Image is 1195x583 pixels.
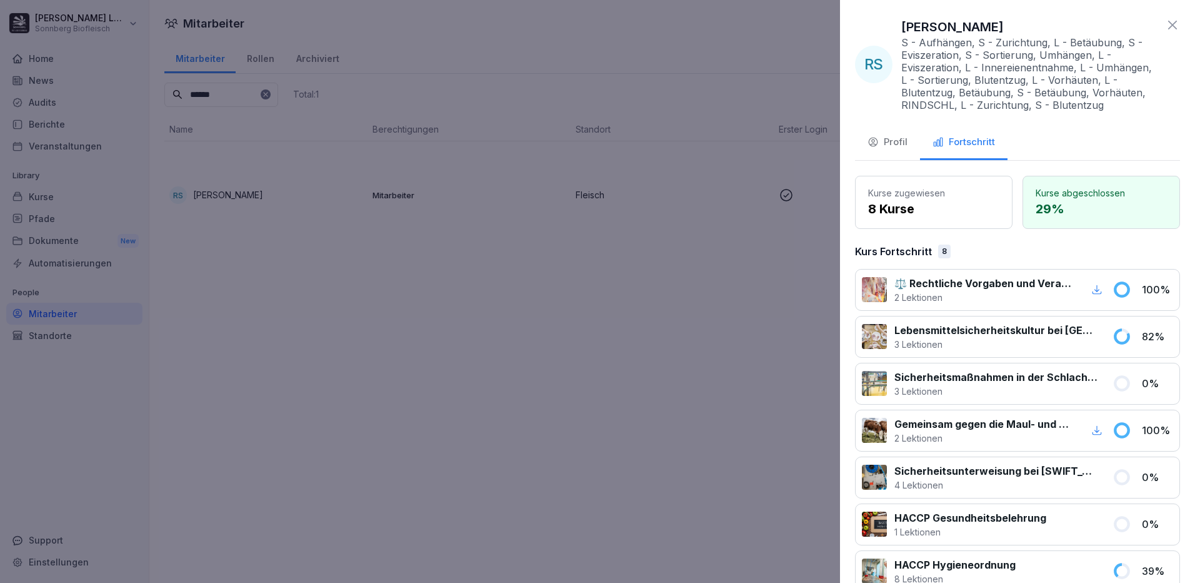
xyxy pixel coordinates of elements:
[1142,564,1173,579] p: 39 %
[894,510,1046,525] p: HACCP Gesundheitsbelehrung
[901,18,1004,36] p: [PERSON_NAME]
[901,36,1159,111] p: S - Aufhängen, S - Zurichtung, L - Betäubung, S - Eviszeration, S - Sortierung, Umhängen, L - Evi...
[894,479,1097,492] p: 4 Lektionen
[894,323,1097,338] p: Lebensmittelsicherheitskultur bei [GEOGRAPHIC_DATA]
[855,46,892,83] div: RS
[1142,517,1173,532] p: 0 %
[938,245,951,258] div: 8
[894,417,1074,432] p: Gemeinsam gegen die Maul- und Klauenseuche (MKS)
[920,126,1007,160] button: Fortschritt
[867,135,907,150] div: Profil
[868,200,999,218] p: 8 Kurse
[855,244,932,259] p: Kurs Fortschritt
[894,525,1046,539] p: 1 Lektionen
[855,126,920,160] button: Profil
[1142,423,1173,438] p: 100 %
[1142,470,1173,485] p: 0 %
[894,432,1074,445] p: 2 Lektionen
[1036,186,1167,200] p: Kurse abgeschlossen
[894,338,1097,351] p: 3 Lektionen
[1142,329,1173,344] p: 82 %
[932,135,995,150] div: Fortschritt
[1142,282,1173,297] p: 100 %
[1036,200,1167,218] p: 29 %
[1142,376,1173,391] p: 0 %
[894,557,1016,572] p: HACCP Hygieneordnung
[894,370,1097,385] p: Sicherheitsmaßnahmen in der Schlachtung und Zerlegung
[894,276,1074,291] p: ⚖️ Rechtliche Vorgaben und Verantwortung bei der Schlachtung
[868,186,999,200] p: Kurse zugewiesen
[894,464,1097,479] p: Sicherheitsunterweisung bei [SWIFT_CODE]
[894,385,1097,398] p: 3 Lektionen
[894,291,1074,304] p: 2 Lektionen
